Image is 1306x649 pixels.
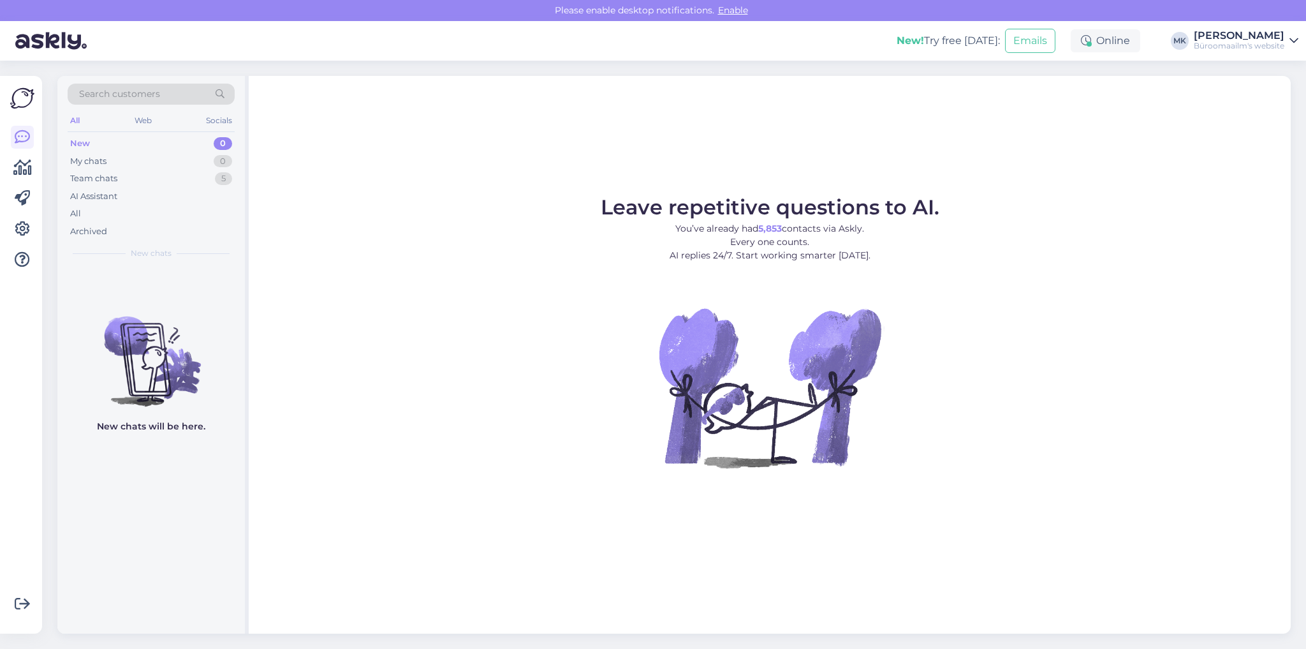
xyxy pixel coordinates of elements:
[131,248,172,259] span: New chats
[1171,32,1189,50] div: MK
[897,33,1000,48] div: Try free [DATE]:
[70,225,107,238] div: Archived
[714,4,752,16] span: Enable
[1005,29,1055,53] button: Emails
[70,190,117,203] div: AI Assistant
[655,272,884,502] img: No Chat active
[601,195,939,220] span: Leave repetitive questions to AI.
[70,137,90,150] div: New
[1194,41,1284,51] div: Büroomaailm's website
[214,155,232,168] div: 0
[57,294,245,408] img: No chats
[897,34,924,47] b: New!
[601,222,939,262] p: You’ve already had contacts via Askly. Every one counts. AI replies 24/7. Start working smarter [...
[70,172,117,185] div: Team chats
[97,420,205,433] p: New chats will be here.
[203,112,235,129] div: Socials
[1194,31,1298,51] a: [PERSON_NAME]Büroomaailm's website
[79,87,160,101] span: Search customers
[10,86,34,110] img: Askly Logo
[214,137,232,150] div: 0
[758,223,782,234] b: 5,853
[70,207,81,220] div: All
[132,112,154,129] div: Web
[68,112,82,129] div: All
[1071,29,1140,52] div: Online
[1194,31,1284,41] div: [PERSON_NAME]
[70,155,106,168] div: My chats
[215,172,232,185] div: 5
